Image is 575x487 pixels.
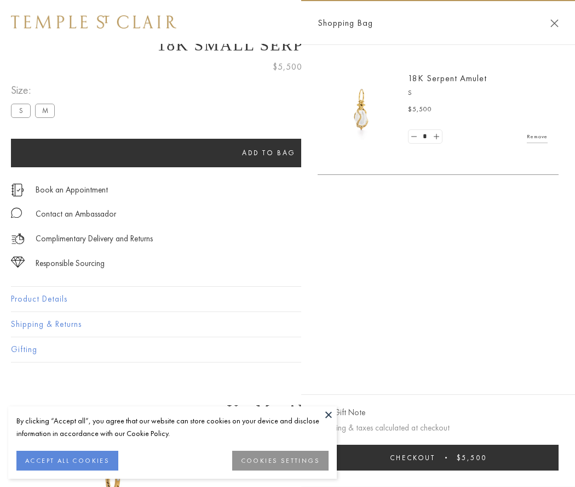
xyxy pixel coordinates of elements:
span: $5,500 [408,104,432,115]
p: S [408,88,548,99]
img: MessageIcon-01_2.svg [11,207,22,218]
button: Shipping & Returns [11,312,564,337]
p: Shipping & taxes calculated at checkout [318,421,559,435]
button: COOKIES SETTINGS [232,451,329,471]
img: P51836-E11SERPPV [329,77,394,143]
span: Add to bag [242,148,296,157]
a: 18K Serpent Amulet [408,72,487,84]
span: Size: [11,81,59,99]
label: S [11,104,31,117]
span: Checkout [390,453,435,462]
p: Complimentary Delivery and Returns [36,232,153,246]
img: icon_sourcing.svg [11,257,25,268]
div: By clicking “Accept all”, you agree that our website can store cookies on your device and disclos... [16,415,329,440]
img: icon_appointment.svg [11,184,24,196]
button: Close Shopping Bag [550,19,559,27]
div: Responsible Sourcing [36,257,105,270]
button: Checkout $5,500 [318,445,559,471]
button: Gifting [11,337,564,362]
div: Contact an Ambassador [36,207,116,221]
span: $5,500 [457,453,487,462]
a: Remove [527,131,548,143]
button: Add Gift Note [318,406,365,420]
label: M [35,104,55,117]
a: Set quantity to 2 [430,130,441,144]
button: Product Details [11,287,564,312]
img: Temple St. Clair [11,15,176,29]
button: Add to bag [11,139,527,167]
span: $5,500 [273,60,302,74]
a: Book an Appointment [36,184,108,196]
img: icon_delivery.svg [11,232,25,246]
h3: You May Also Like [27,401,548,419]
button: ACCEPT ALL COOKIES [16,451,118,471]
span: Shopping Bag [318,16,373,30]
a: Set quantity to 0 [409,130,419,144]
h1: 18K Small Serpent Amulet [11,36,564,54]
